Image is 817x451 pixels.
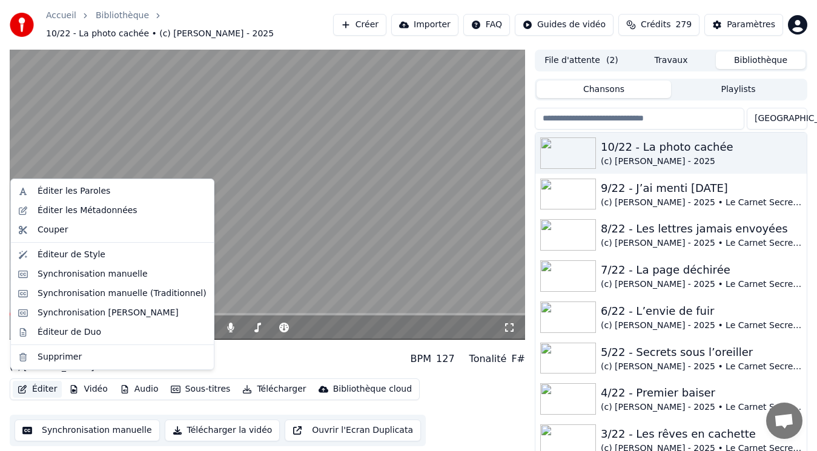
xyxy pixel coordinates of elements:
div: Synchronisation manuelle [38,268,148,280]
div: 4/22 - Premier baiser [601,384,802,401]
div: 6/22 - L’envie de fuir [601,303,802,320]
a: Ouvrir le chat [766,403,802,439]
div: (c) [PERSON_NAME] - 2025 [601,156,802,168]
button: Éditer [13,381,62,398]
div: F# [511,352,525,366]
span: 279 [675,19,692,31]
nav: breadcrumb [46,10,333,40]
button: Créer [333,14,386,36]
div: Éditeur de Duo [38,326,101,338]
div: 8/22 - Les lettres jamais envoyées [601,220,802,237]
button: FAQ [463,14,510,36]
span: Crédits [641,19,670,31]
div: 127 [436,352,455,366]
a: Bibliothèque [96,10,149,22]
div: Éditer les Paroles [38,185,110,197]
div: (c) [PERSON_NAME] - 2025 • Le Carnet Secret de [PERSON_NAME] [601,237,802,249]
div: (c) [PERSON_NAME] - 2025 • Le Carnet Secret de [PERSON_NAME] [601,320,802,332]
button: Chansons [537,81,671,98]
button: File d'attente [537,51,626,69]
div: (c) [PERSON_NAME] - 2025 • Le Carnet Secret de [PERSON_NAME] [601,197,802,209]
button: Paramètres [704,14,783,36]
div: 10/22 - La photo cachée [601,139,802,156]
button: Playlists [671,81,805,98]
button: Guides de vidéo [515,14,614,36]
div: Éditer les Métadonnées [38,205,137,217]
button: Vidéo [64,381,112,398]
button: Synchronisation manuelle [15,420,160,441]
button: Télécharger la vidéo [165,420,280,441]
span: ( 2 ) [606,54,618,67]
div: Paramètres [727,19,775,31]
div: Tonalité [469,352,507,366]
div: Couper [38,224,68,236]
button: Ouvrir l'Ecran Duplicata [285,420,421,441]
div: 9/22 - J’ai menti [DATE] [601,180,802,197]
button: Bibliothèque [716,51,805,69]
span: 10/22 - La photo cachée • (c) [PERSON_NAME] - 2025 [46,28,274,40]
div: Synchronisation [PERSON_NAME] [38,307,179,319]
div: Éditeur de Style [38,249,105,261]
button: Audio [115,381,164,398]
div: 5/22 - Secrets sous l’oreiller [601,344,802,361]
img: youka [10,13,34,37]
button: Télécharger [237,381,311,398]
div: 7/22 - La page déchirée [601,262,802,278]
button: Crédits279 [618,14,700,36]
div: (c) [PERSON_NAME] - 2025 • Le Carnet Secret de [PERSON_NAME] [601,361,802,373]
button: Sous-titres [166,381,236,398]
div: (c) [PERSON_NAME] - 2025 [10,361,157,374]
button: Importer [391,14,458,36]
div: Synchronisation manuelle (Traditionnel) [38,288,207,300]
div: 10/22 - La photo cachée [10,344,157,361]
button: Travaux [626,51,716,69]
div: Bibliothèque cloud [333,383,412,395]
div: 3/22 - Les rêves en cachette [601,426,802,443]
div: Supprimer [38,351,82,363]
a: Accueil [46,10,76,22]
div: BPM [411,352,431,366]
div: (c) [PERSON_NAME] - 2025 • Le Carnet Secret de [PERSON_NAME] [601,401,802,413]
div: (c) [PERSON_NAME] - 2025 • Le Carnet Secret de [PERSON_NAME] [601,278,802,291]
